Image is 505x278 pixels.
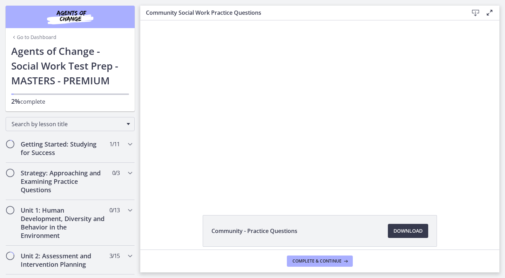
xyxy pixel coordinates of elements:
span: Download [393,227,423,235]
span: 3 / 15 [109,252,120,260]
span: Search by lesson title [12,120,123,128]
button: Complete & continue [287,256,353,267]
span: 0 / 3 [112,169,120,177]
h2: Getting Started: Studying for Success [21,140,106,157]
h2: Unit 2: Assessment and Intervention Planning [21,252,106,269]
div: Search by lesson title [6,117,135,131]
span: Community - Practice Questions [211,227,297,235]
p: complete [11,97,129,106]
span: Complete & continue [292,258,342,264]
span: 0 / 13 [109,206,120,214]
img: Agents of Change [28,8,112,25]
iframe: Video Lesson [140,20,499,199]
span: 2% [11,97,20,105]
span: 1 / 11 [109,140,120,148]
a: Download [388,224,428,238]
h2: Strategy: Approaching and Examining Practice Questions [21,169,106,194]
a: Go to Dashboard [11,34,56,41]
h3: Community Social Work Practice Questions [146,8,457,17]
h1: Agents of Change - Social Work Test Prep - MASTERS - PREMIUM [11,44,129,88]
h2: Unit 1: Human Development, Diversity and Behavior in the Environment [21,206,106,240]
